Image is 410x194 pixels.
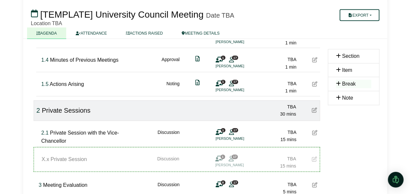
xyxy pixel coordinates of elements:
span: Private Sessions [42,107,90,114]
span: Note [342,95,353,101]
span: Location TBA [31,21,62,26]
li: [PERSON_NAME] [216,39,265,45]
span: 1 min [285,64,296,70]
span: 15 mins [280,163,296,169]
span: Meeting Evaluation [43,182,87,188]
span: 1 [221,128,225,132]
a: ATTENDANCE [66,27,116,39]
li: [PERSON_NAME] [215,162,264,168]
span: Click to fine tune number [41,81,49,87]
span: 15 mins [280,137,296,142]
div: TBA [251,80,296,87]
span: 30 mins [280,111,296,117]
div: Date TBA [206,11,234,19]
a: AGENDA [27,27,67,39]
span: Private Session [51,156,87,162]
span: 17 [232,154,238,159]
span: Actions Arising [50,81,84,87]
span: Click to fine tune number [37,107,40,114]
li: [PERSON_NAME] [216,136,265,141]
div: TBA [251,155,296,162]
span: 1 [220,154,225,159]
li: [PERSON_NAME] [216,63,265,69]
span: Item [342,67,352,73]
span: Break [342,81,356,87]
div: Noting [166,32,179,47]
li: [PERSON_NAME] [216,87,265,93]
span: Click to fine tune number [39,182,42,188]
div: TBA [251,129,296,136]
div: TBA [251,103,296,110]
span: 17 [232,56,238,60]
span: 17 [232,128,238,132]
span: Click to fine tune number [41,130,49,136]
div: Discussion [157,155,179,170]
span: Private Session with the Vice-Chancellor [41,130,119,144]
span: 0 [221,180,225,185]
a: MEETING DETAILS [172,27,229,39]
span: 1 [221,80,225,84]
button: Export [340,9,379,21]
a: ACTIONS RAISED [116,27,172,39]
span: Section [342,53,359,59]
span: 17 [232,180,238,185]
div: Discussion [158,129,180,145]
span: Minutes of Previous Meetings [50,57,118,63]
div: TBA [251,181,296,188]
span: 1 min [285,40,296,45]
span: Click to fine tune number [41,57,49,63]
div: Noting [166,80,179,95]
div: TBA [251,56,296,63]
span: 17 [232,80,238,84]
span: 1 [221,56,225,60]
span: [TEMPLATE] University Council Meeting [40,9,204,20]
div: Approval [161,56,179,71]
div: Open Intercom Messenger [388,172,403,187]
span: 1 min [285,88,296,93]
